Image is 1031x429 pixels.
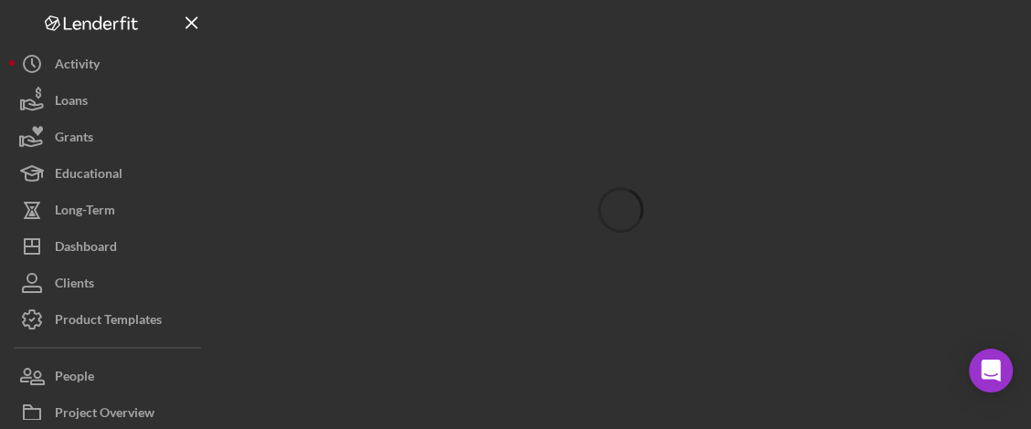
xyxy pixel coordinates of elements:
button: Dashboard [9,228,210,265]
div: Educational [55,155,122,196]
div: People [55,358,94,399]
button: Long-Term [9,192,210,228]
div: Product Templates [55,301,162,342]
div: Open Intercom Messenger [969,349,1013,392]
button: Activity [9,46,210,82]
button: People [9,358,210,394]
button: Product Templates [9,301,210,338]
button: Loans [9,82,210,119]
div: Long-Term [55,192,115,233]
button: Educational [9,155,210,192]
div: Loans [55,82,88,123]
button: Grants [9,119,210,155]
div: Grants [55,119,93,160]
div: Activity [55,46,100,87]
button: Clients [9,265,210,301]
div: Clients [55,265,94,306]
div: Dashboard [55,228,117,269]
